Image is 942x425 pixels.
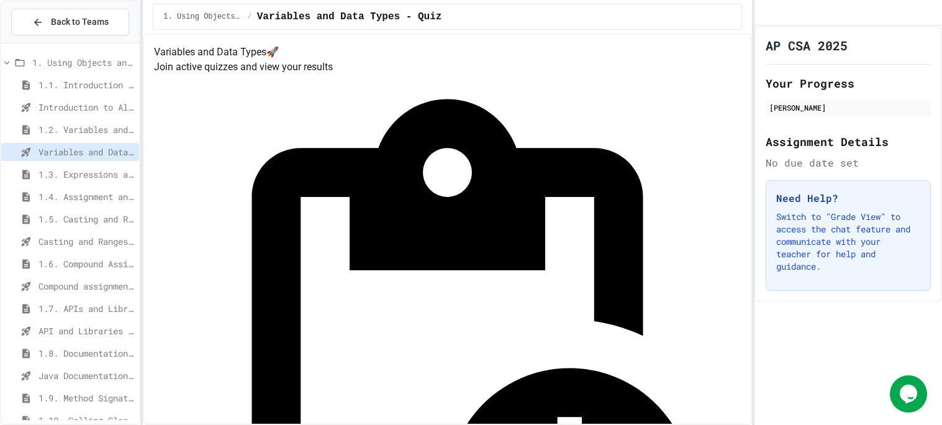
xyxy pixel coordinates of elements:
[38,302,134,315] span: 1.7. APIs and Libraries
[32,56,134,69] span: 1. Using Objects and Methods
[38,347,134,360] span: 1.8. Documentation with Comments and Preconditions
[766,37,848,54] h1: AP CSA 2025
[38,391,134,404] span: 1.9. Method Signatures
[154,60,741,75] p: Join active quizzes and view your results
[38,235,134,248] span: Casting and Ranges of variables - Quiz
[776,211,920,273] p: Switch to "Grade View" to access the chat feature and communicate with your teacher for help and ...
[38,280,134,293] span: Compound assignment operators - Quiz
[11,9,129,35] button: Back to Teams
[766,155,931,170] div: No due date set
[154,45,741,60] h4: Variables and Data Types 🚀
[38,212,134,226] span: 1.5. Casting and Ranges of Values
[38,190,134,203] span: 1.4. Assignment and Input
[38,101,134,114] span: Introduction to Algorithms, Programming, and Compilers
[766,75,931,92] h2: Your Progress
[890,375,930,413] iframe: chat widget
[766,133,931,150] h2: Assignment Details
[38,324,134,337] span: API and Libraries - Topic 1.7
[51,16,109,29] span: Back to Teams
[247,12,251,22] span: /
[38,168,134,181] span: 1.3. Expressions and Output [New]
[38,257,134,270] span: 1.6. Compound Assignment Operators
[769,102,927,113] div: [PERSON_NAME]
[257,9,442,24] span: Variables and Data Types - Quiz
[38,145,134,158] span: Variables and Data Types - Quiz
[38,78,134,91] span: 1.1. Introduction to Algorithms, Programming, and Compilers
[163,12,242,22] span: 1. Using Objects and Methods
[38,123,134,136] span: 1.2. Variables and Data Types
[38,369,134,382] span: Java Documentation with Comments - Topic 1.8
[776,191,920,206] h3: Need Help?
